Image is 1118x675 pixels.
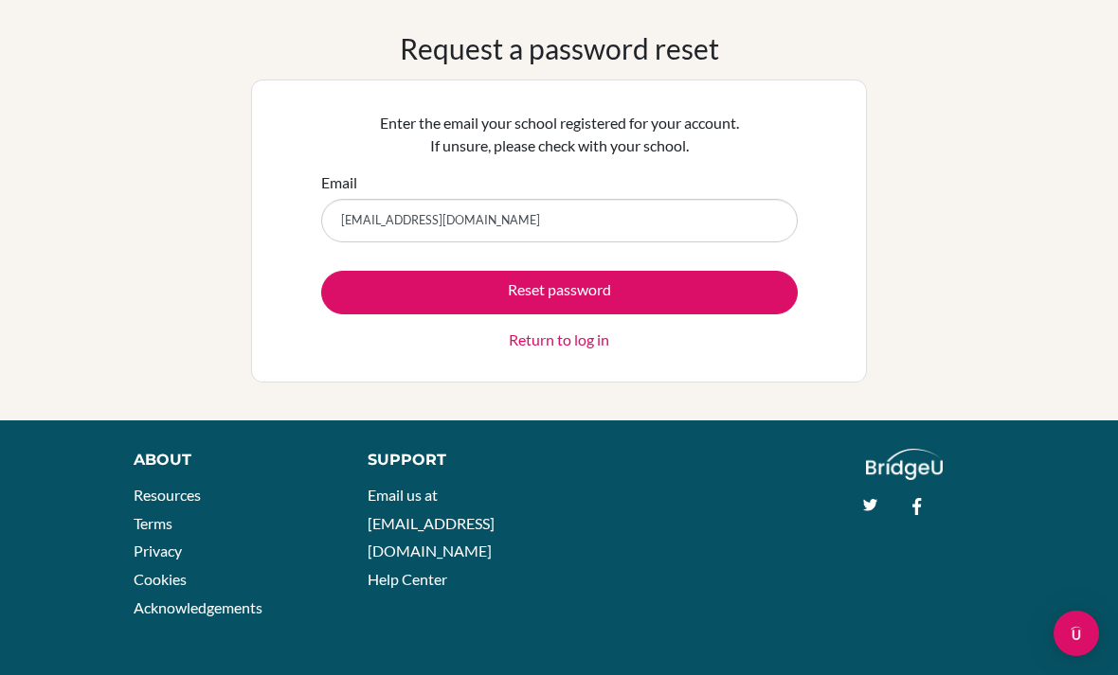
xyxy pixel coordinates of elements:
a: Help Center [368,570,447,588]
h1: Request a password reset [400,31,719,65]
a: Resources [134,486,201,504]
a: Terms [134,514,172,532]
img: logo_white@2x-f4f0deed5e89b7ecb1c2cc34c3e3d731f90f0f143d5ea2071677605dd97b5244.png [866,449,943,480]
div: Open Intercom Messenger [1054,611,1099,656]
a: Email us at [EMAIL_ADDRESS][DOMAIN_NAME] [368,486,495,560]
label: Email [321,171,357,194]
a: Acknowledgements [134,598,262,616]
button: Reset password [321,271,798,314]
a: Return to log in [509,329,609,351]
div: About [134,449,325,471]
a: Privacy [134,542,182,560]
p: Enter the email your school registered for your account. If unsure, please check with your school. [321,112,798,157]
a: Cookies [134,570,187,588]
div: Support [368,449,541,471]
